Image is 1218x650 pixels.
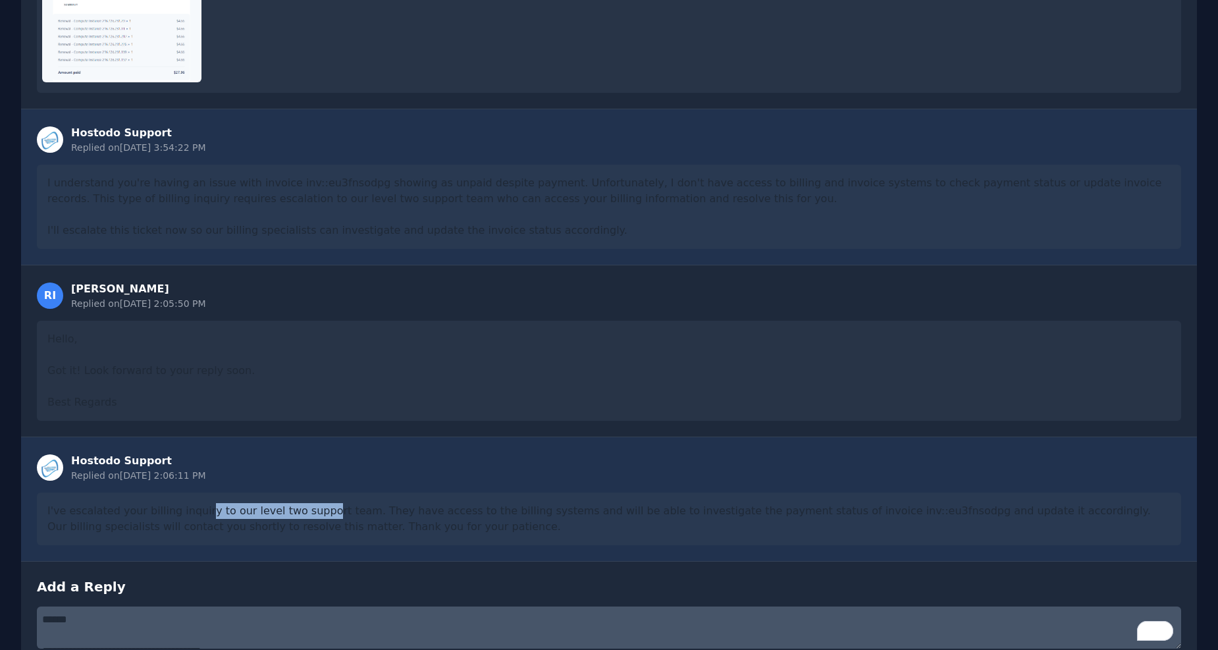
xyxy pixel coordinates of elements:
div: Replied on [DATE] 2:05:50 PM [71,297,206,310]
div: Hostodo Support [71,453,206,469]
div: Hostodo Support [71,125,206,141]
div: [PERSON_NAME] [71,281,206,297]
div: I understand you're having an issue with invoice inv::eu3fnsodpg showing as unpaid despite paymen... [37,165,1181,249]
div: Replied on [DATE] 2:06:11 PM [71,469,206,482]
div: Replied on [DATE] 3:54:22 PM [71,141,206,154]
div: I've escalated your billing inquiry to our level two support team. They have access to the billin... [37,493,1181,545]
textarea: To enrich screen reader interactions, please activate Accessibility in Grammarly extension settings [37,607,1181,649]
img: Staff [37,126,63,153]
div: Hello, Got it! Look forward to your reply soon. Best Regards [37,321,1181,421]
div: RI [37,283,63,309]
img: Staff [37,454,63,481]
h3: Add a Reply [37,578,1181,596]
